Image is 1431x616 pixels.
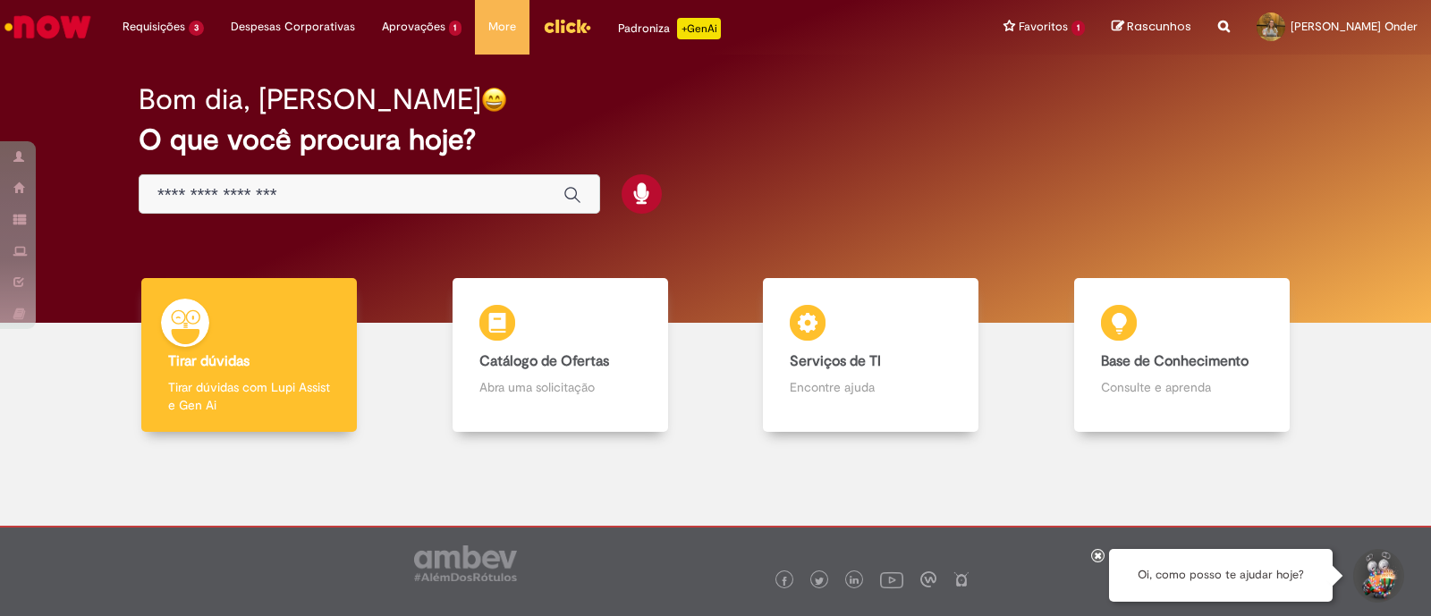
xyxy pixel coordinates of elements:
[953,571,970,587] img: logo_footer_naosei.png
[168,352,250,370] b: Tirar dúvidas
[2,9,94,45] img: ServiceNow
[1291,19,1418,34] span: [PERSON_NAME] Onder
[481,87,507,113] img: happy-face.png
[1127,18,1191,35] span: Rascunhos
[189,21,204,36] span: 3
[790,352,881,370] b: Serviços de TI
[715,278,1027,433] a: Serviços de TI Encontre ajuda
[543,13,591,39] img: click_logo_yellow_360x200.png
[618,18,721,39] div: Padroniza
[790,378,952,396] p: Encontre ajuda
[780,577,789,586] img: logo_footer_facebook.png
[1101,378,1263,396] p: Consulte e aprenda
[479,352,609,370] b: Catálogo de Ofertas
[1351,549,1404,603] button: Iniciar Conversa de Suporte
[850,576,859,586] img: logo_footer_linkedin.png
[1101,352,1249,370] b: Base de Conhecimento
[1019,18,1068,36] span: Favoritos
[1109,549,1333,602] div: Oi, como posso te ajudar hoje?
[920,571,936,587] img: logo_footer_workplace.png
[488,18,516,36] span: More
[815,577,824,586] img: logo_footer_twitter.png
[449,21,462,36] span: 1
[1112,19,1191,36] a: Rascunhos
[382,18,445,36] span: Aprovações
[677,18,721,39] p: +GenAi
[139,84,481,115] h2: Bom dia, [PERSON_NAME]
[139,124,1292,156] h2: O que você procura hoje?
[414,545,517,581] img: logo_footer_ambev_rotulo_gray.png
[1071,21,1085,36] span: 1
[479,378,641,396] p: Abra uma solicitação
[123,18,185,36] span: Requisições
[94,278,405,433] a: Tirar dúvidas Tirar dúvidas com Lupi Assist e Gen Ai
[880,568,903,591] img: logo_footer_youtube.png
[1027,278,1338,433] a: Base de Conhecimento Consulte e aprenda
[405,278,716,433] a: Catálogo de Ofertas Abra uma solicitação
[168,378,330,414] p: Tirar dúvidas com Lupi Assist e Gen Ai
[231,18,355,36] span: Despesas Corporativas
